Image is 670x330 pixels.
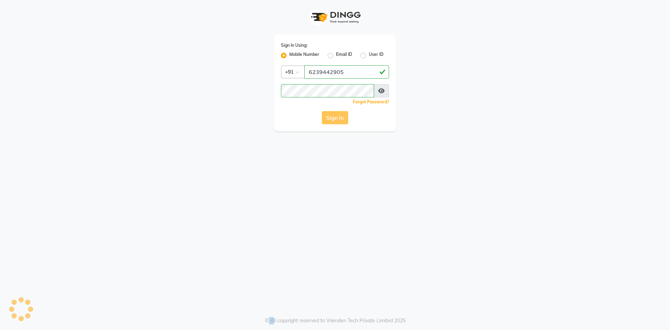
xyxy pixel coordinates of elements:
label: Email ID [336,51,352,60]
img: logo1.svg [307,7,363,28]
input: Username [281,84,374,97]
label: Sign In Using: [281,42,307,49]
a: Forgot Password? [353,99,389,104]
label: Mobile Number [289,51,319,60]
label: User ID [369,51,384,60]
input: Username [304,65,389,79]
